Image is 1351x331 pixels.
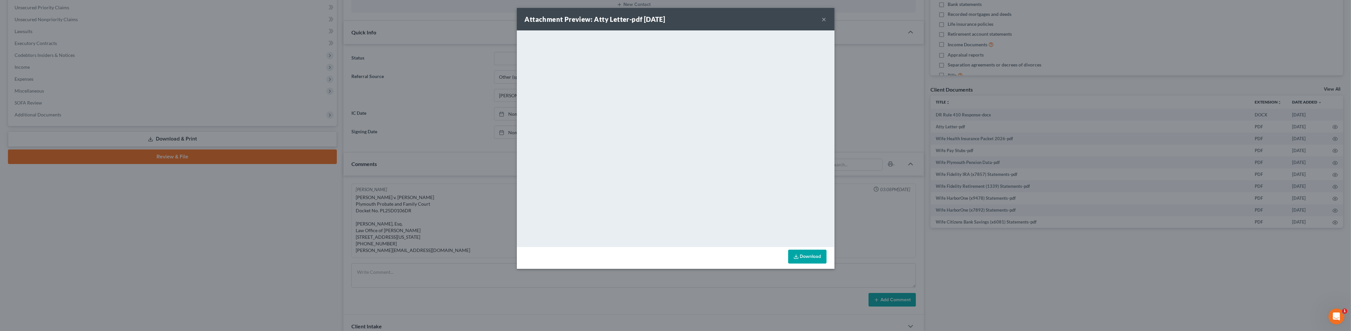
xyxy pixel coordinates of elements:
button: × [822,15,827,23]
strong: Attachment Preview: Atty Letter-pdf [DATE] [525,15,665,23]
span: 1 [1342,309,1347,314]
iframe: Intercom live chat [1328,309,1344,324]
a: Download [788,250,827,264]
iframe: <object ng-attr-data='[URL][DOMAIN_NAME]' type='application/pdf' width='100%' height='650px'></ob... [517,30,834,245]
